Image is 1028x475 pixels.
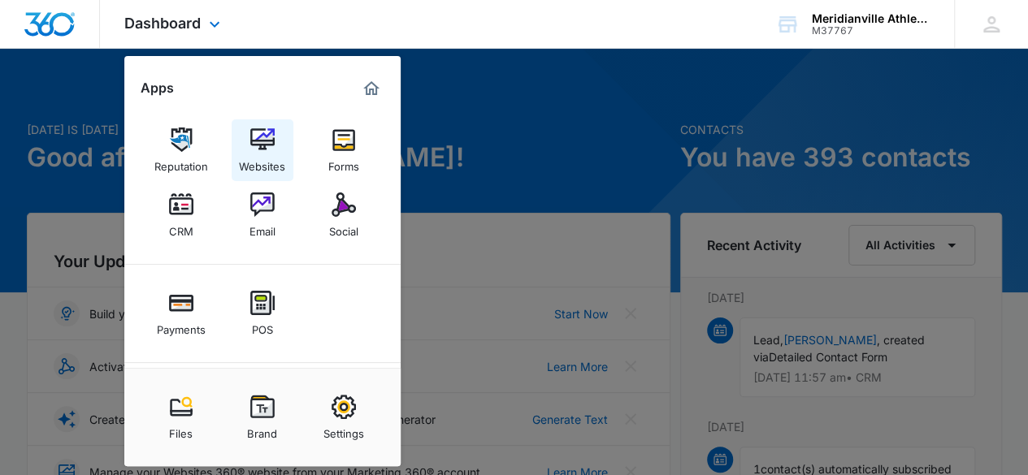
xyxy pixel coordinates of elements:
a: Files [150,386,212,448]
a: CRM [150,184,212,246]
a: Websites [232,119,293,181]
div: Email [249,217,275,238]
a: POS [232,283,293,344]
div: CRM [169,217,193,238]
a: Payments [150,283,212,344]
h2: Apps [141,80,174,96]
div: Payments [157,315,206,336]
a: Email [232,184,293,246]
div: Settings [323,419,364,440]
div: Brand [247,419,277,440]
div: Social [329,217,358,238]
span: Dashboard [124,15,201,32]
a: Settings [313,386,375,448]
a: Marketing 360® Dashboard [358,76,384,101]
div: POS [252,315,273,336]
a: Brand [232,386,293,448]
div: Files [169,419,193,440]
div: Forms [328,152,359,173]
div: account id [812,25,930,37]
a: Forms [313,119,375,181]
div: Websites [239,152,285,173]
a: Reputation [150,119,212,181]
div: account name [812,12,930,25]
a: Social [313,184,375,246]
div: Reputation [154,152,208,173]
